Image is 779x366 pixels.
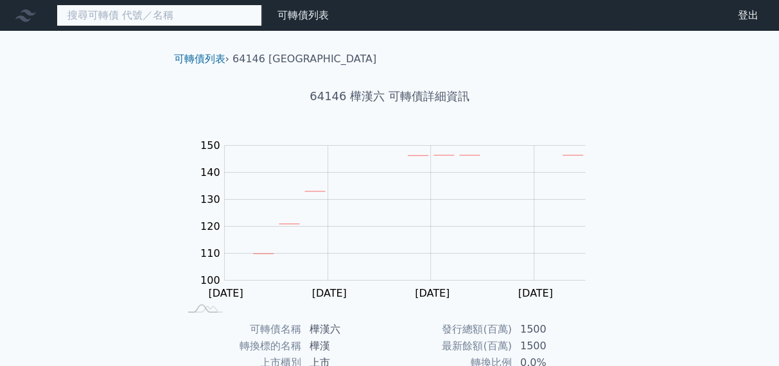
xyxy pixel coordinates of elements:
tspan: 140 [200,166,220,178]
li: 64146 [GEOGRAPHIC_DATA] [232,51,376,67]
g: Series [253,155,583,254]
td: 樺漢 [302,338,390,354]
tspan: 110 [200,247,220,259]
li: › [174,51,229,67]
tspan: 100 [200,274,220,286]
td: 1500 [512,338,600,354]
a: 可轉債列表 [277,9,329,21]
tspan: [DATE] [311,286,346,299]
td: 可轉債名稱 [179,321,302,338]
td: 樺漢六 [302,321,390,338]
td: 1500 [512,321,600,338]
g: Chart [193,139,604,299]
input: 搜尋可轉債 代號／名稱 [57,4,262,26]
tspan: [DATE] [208,286,243,299]
h1: 64146 樺漢六 可轉債詳細資訊 [164,87,616,105]
tspan: [DATE] [518,286,553,299]
tspan: 150 [200,139,220,151]
tspan: 130 [200,193,220,205]
a: 登出 [728,5,769,26]
td: 最新餘額(百萬) [390,338,512,354]
tspan: 120 [200,220,220,232]
td: 轉換標的名稱 [179,338,302,354]
td: 發行總額(百萬) [390,321,512,338]
tspan: [DATE] [415,286,450,299]
a: 可轉債列表 [174,53,225,65]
